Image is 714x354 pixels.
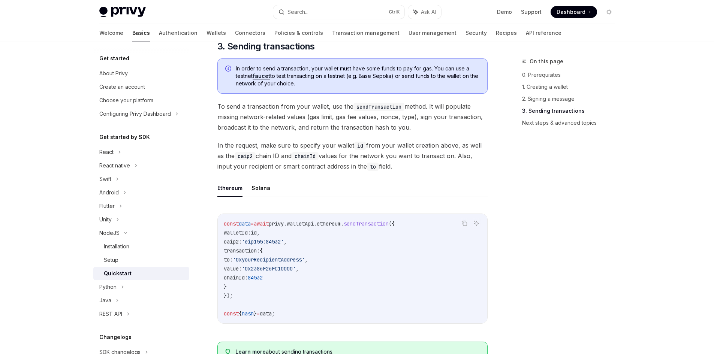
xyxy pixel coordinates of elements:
a: Create an account [93,80,189,94]
a: Dashboard [551,6,597,18]
span: value: [224,265,242,272]
span: to: [224,256,233,263]
span: } [254,310,257,317]
a: Authentication [159,24,198,42]
h5: Get started by SDK [99,133,150,142]
span: . [341,220,344,227]
a: User management [409,24,457,42]
button: Ask AI [408,5,441,19]
span: { [260,247,263,254]
button: Ask AI [472,218,481,228]
div: Create an account [99,82,145,91]
span: }); [224,292,233,299]
span: = [251,220,254,227]
div: Java [99,296,111,305]
a: Next steps & advanced topics [522,117,621,129]
a: API reference [526,24,561,42]
span: On this page [530,57,563,66]
a: Basics [132,24,150,42]
span: id [251,229,257,236]
a: Support [521,8,542,16]
span: ; [272,310,275,317]
span: , [296,265,299,272]
button: Ethereum [217,179,242,197]
span: . [314,220,317,227]
a: Welcome [99,24,123,42]
span: , [284,238,287,245]
code: sendTransaction [353,103,404,111]
span: = [257,310,260,317]
div: Setup [104,255,118,264]
a: Installation [93,240,189,253]
span: ({ [389,220,395,227]
code: id [354,142,366,150]
span: data [239,220,251,227]
h5: Changelogs [99,333,132,342]
span: Dashboard [557,8,585,16]
div: Python [99,282,117,291]
span: Ctrl K [389,9,400,15]
img: light logo [99,7,146,17]
div: REST API [99,309,122,318]
span: '0x2386F26FC10000' [242,265,296,272]
span: data [260,310,272,317]
div: React native [99,161,130,170]
a: Quickstart [93,267,189,280]
div: Choose your platform [99,96,153,105]
svg: Info [225,66,233,73]
a: Connectors [235,24,265,42]
div: About Privy [99,69,128,78]
code: caip2 [235,152,256,160]
span: caip2: [224,238,242,245]
div: Search... [287,7,308,16]
a: faucet [253,73,270,79]
span: In the request, make sure to specify your wallet from your wallet creation above, as well as the ... [217,140,488,172]
span: walletApi [287,220,314,227]
span: 'eip155:84532' [242,238,284,245]
div: Android [99,188,119,197]
h5: Get started [99,54,129,63]
button: Search...CtrlK [273,5,404,19]
span: { [239,310,242,317]
span: walletId: [224,229,251,236]
div: React [99,148,114,157]
a: 2. Signing a message [522,93,621,105]
span: In order to send a transaction, your wallet must have some funds to pay for gas. You can use a te... [236,65,480,87]
div: NodeJS [99,229,120,237]
a: 1. Creating a wallet [522,81,621,93]
div: Configuring Privy Dashboard [99,109,171,118]
span: 3. Sending transactions [217,40,315,52]
span: sendTransaction [344,220,389,227]
span: , [257,229,260,236]
div: Swift [99,175,111,184]
span: 84532 [248,274,263,281]
a: About Privy [93,67,189,80]
code: chainId [292,152,319,160]
div: Flutter [99,202,115,211]
a: Demo [497,8,512,16]
a: Policies & controls [274,24,323,42]
button: Toggle dark mode [603,6,615,18]
div: Installation [104,242,129,251]
span: '0xyourRecipientAddress' [233,256,305,263]
a: Transaction management [332,24,400,42]
code: to [367,163,379,171]
a: Setup [93,253,189,267]
div: Unity [99,215,112,224]
span: hash [242,310,254,317]
span: . [284,220,287,227]
a: 3. Sending transactions [522,105,621,117]
span: privy [269,220,284,227]
a: Security [466,24,487,42]
a: Choose your platform [93,94,189,107]
span: await [254,220,269,227]
span: const [224,220,239,227]
a: 0. Prerequisites [522,69,621,81]
button: Copy the contents from the code block [460,218,469,228]
span: } [224,283,227,290]
span: ethereum [317,220,341,227]
span: transaction: [224,247,260,254]
span: , [305,256,308,263]
button: Solana [251,179,270,197]
a: Wallets [207,24,226,42]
